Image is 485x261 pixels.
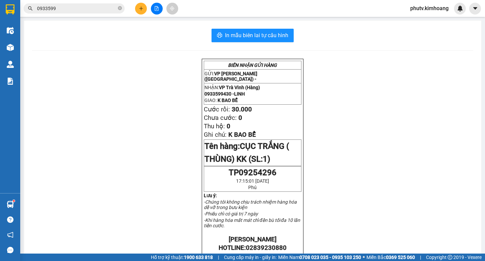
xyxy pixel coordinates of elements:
[219,85,260,90] span: VP Trà Vinh (Hàng)
[7,27,14,34] img: warehouse-icon
[204,106,230,113] span: Cước rồi:
[118,6,122,10] span: close-circle
[7,78,14,85] img: solution-icon
[170,6,174,11] span: aim
[13,200,15,202] sup: 1
[472,5,478,11] span: caret-down
[225,31,288,40] span: In mẫu biên lai tự cấu hình
[7,216,13,223] span: question-circle
[7,201,14,208] img: warehouse-icon
[228,131,256,138] span: K BAO BỂ
[7,232,13,238] span: notification
[448,255,452,260] span: copyright
[363,256,365,259] span: ⚪️
[227,123,230,130] span: 0
[229,168,277,177] span: TP09254296
[238,114,242,122] span: 0
[229,236,277,243] strong: [PERSON_NAME]
[135,3,147,15] button: plus
[204,85,301,90] p: NHẬN:
[204,123,225,130] span: Thu hộ:
[204,141,289,164] span: Tên hàng:
[204,98,238,103] span: GIAO:
[420,254,421,261] span: |
[166,3,178,15] button: aim
[204,141,289,164] span: CỤC TRẮNG ( THÙNG) KK (SL:
[204,91,245,97] span: 0933599430 -
[263,154,270,164] span: 1)
[118,5,122,12] span: close-circle
[232,106,252,113] span: 30.000
[139,6,143,11] span: plus
[246,244,287,252] span: 02839230880
[151,254,213,261] span: Hỗ trợ kỹ thuật:
[469,3,481,15] button: caret-down
[218,254,219,261] span: |
[366,254,415,261] span: Miền Bắc
[204,211,258,216] em: -Phiếu chỉ có giá trị 7 ngày
[204,193,217,198] strong: Lưu ý:
[37,5,117,12] input: Tìm tên, số ĐT hoặc mã đơn
[7,61,14,68] img: warehouse-icon
[184,255,213,260] strong: 1900 633 818
[204,114,237,122] span: Chưa cước:
[212,29,294,42] button: printerIn mẫu biên lai tự cấu hình
[204,131,227,138] span: Ghi chú:
[154,6,159,11] span: file-add
[7,44,14,51] img: warehouse-icon
[405,4,454,12] span: phutv.kimhoang
[204,71,257,82] span: VP [PERSON_NAME] ([GEOGRAPHIC_DATA]) -
[386,255,415,260] strong: 0369 525 060
[224,254,277,261] span: Cung cấp máy in - giấy in:
[204,199,297,210] em: -Chúng tôi không chịu trách nhiệm hàng hóa dễ vỡ trong bưu kiện
[7,247,13,253] span: message
[151,3,163,15] button: file-add
[204,217,300,228] em: -Khi hàng hóa mất mát chỉ đền bù tối đa 10 lần tiền cước.
[204,71,301,82] p: GỬI:
[6,4,14,15] img: logo-vxr
[278,254,361,261] span: Miền Nam
[217,32,222,39] span: printer
[234,91,245,97] span: LINH
[218,98,238,103] span: K BAO BỂ
[248,185,257,190] span: Phú
[457,5,463,11] img: icon-new-feature
[219,244,287,252] strong: HOTLINE:
[228,62,277,68] strong: BIÊN NHẬN GỬI HÀNG
[236,178,269,184] span: 17:15:01 [DATE]
[299,255,361,260] strong: 0708 023 035 - 0935 103 250
[28,6,33,11] span: search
